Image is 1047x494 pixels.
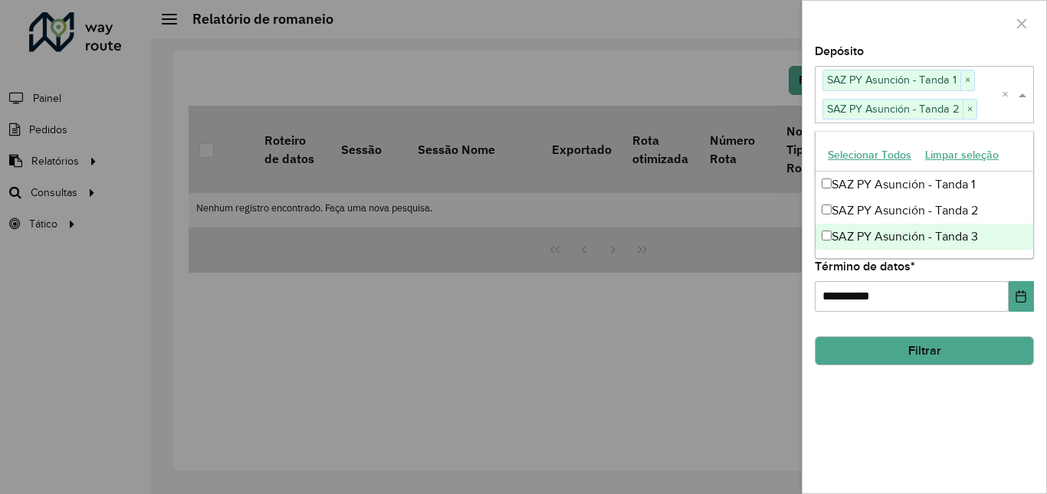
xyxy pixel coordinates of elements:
[823,100,963,118] span: SAZ PY Asunción - Tanda 2
[832,230,978,243] font: SAZ PY Asunción - Tanda 3
[815,44,864,57] font: Depósito
[963,100,976,119] span: ×
[918,143,1006,167] button: Limpar seleção
[815,336,1034,365] button: Filtrar
[815,131,1034,259] ng-dropdown-panel: Lista de opciones
[823,70,960,89] span: SAZ PY Asunción - Tanda 1
[832,178,975,191] font: SAZ PY Asunción - Tanda 1
[1002,86,1015,104] span: Clear all
[832,204,978,217] font: SAZ PY Asunción - Tanda 2
[1009,281,1034,312] button: Elija la fecha
[960,71,974,90] span: ×
[821,143,918,167] button: Selecionar Todos
[815,260,911,273] font: Término de datos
